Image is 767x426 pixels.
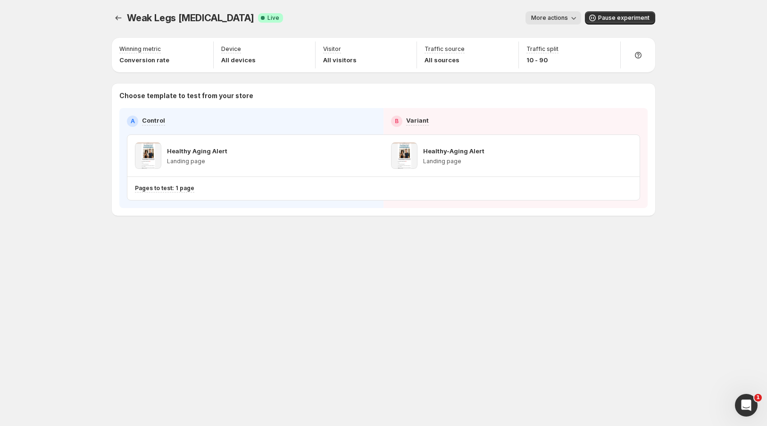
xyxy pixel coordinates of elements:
[112,11,125,25] button: Experiments
[391,142,417,169] img: Healthy-Aging Alert
[406,116,429,125] p: Variant
[423,158,484,165] p: Landing page
[525,11,581,25] button: More actions
[221,55,256,65] p: All devices
[167,146,227,156] p: Healthy Aging Alert
[135,142,161,169] img: Healthy Aging Alert
[267,14,279,22] span: Live
[531,14,568,22] span: More actions
[598,14,650,22] span: Pause experiment
[119,45,161,53] p: Winning metric
[119,91,648,100] p: Choose template to test from your store
[526,45,559,53] p: Traffic split
[425,55,465,65] p: All sources
[135,184,194,192] p: Pages to test: 1 page
[323,45,341,53] p: Visitor
[167,158,227,165] p: Landing page
[585,11,655,25] button: Pause experiment
[221,45,241,53] p: Device
[323,55,357,65] p: All visitors
[119,55,169,65] p: Conversion rate
[131,117,135,125] h2: A
[142,116,165,125] p: Control
[735,394,758,417] iframe: Intercom live chat
[395,117,399,125] h2: B
[754,394,762,401] span: 1
[423,146,484,156] p: Healthy-Aging Alert
[425,45,465,53] p: Traffic source
[526,55,559,65] p: 10 - 90
[127,12,254,24] span: Weak Legs [MEDICAL_DATA]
